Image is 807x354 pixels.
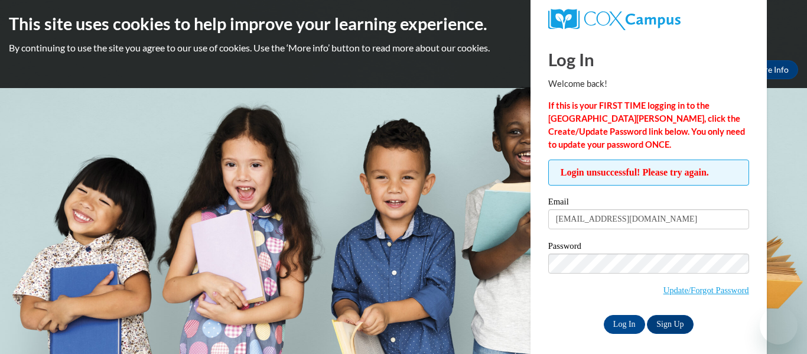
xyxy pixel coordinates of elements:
[548,77,749,90] p: Welcome back!
[548,9,749,30] a: COX Campus
[548,242,749,254] label: Password
[548,100,745,150] strong: If this is your FIRST TIME logging in to the [GEOGRAPHIC_DATA][PERSON_NAME], click the Create/Upd...
[663,285,749,295] a: Update/Forgot Password
[548,9,681,30] img: COX Campus
[548,197,749,209] label: Email
[743,60,798,79] a: More Info
[548,160,749,186] span: Login unsuccessful! Please try again.
[760,307,798,345] iframe: Button to launch messaging window
[647,315,693,334] a: Sign Up
[548,47,749,72] h1: Log In
[9,12,798,35] h2: This site uses cookies to help improve your learning experience.
[604,315,645,334] input: Log In
[9,41,798,54] p: By continuing to use the site you agree to our use of cookies. Use the ‘More info’ button to read...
